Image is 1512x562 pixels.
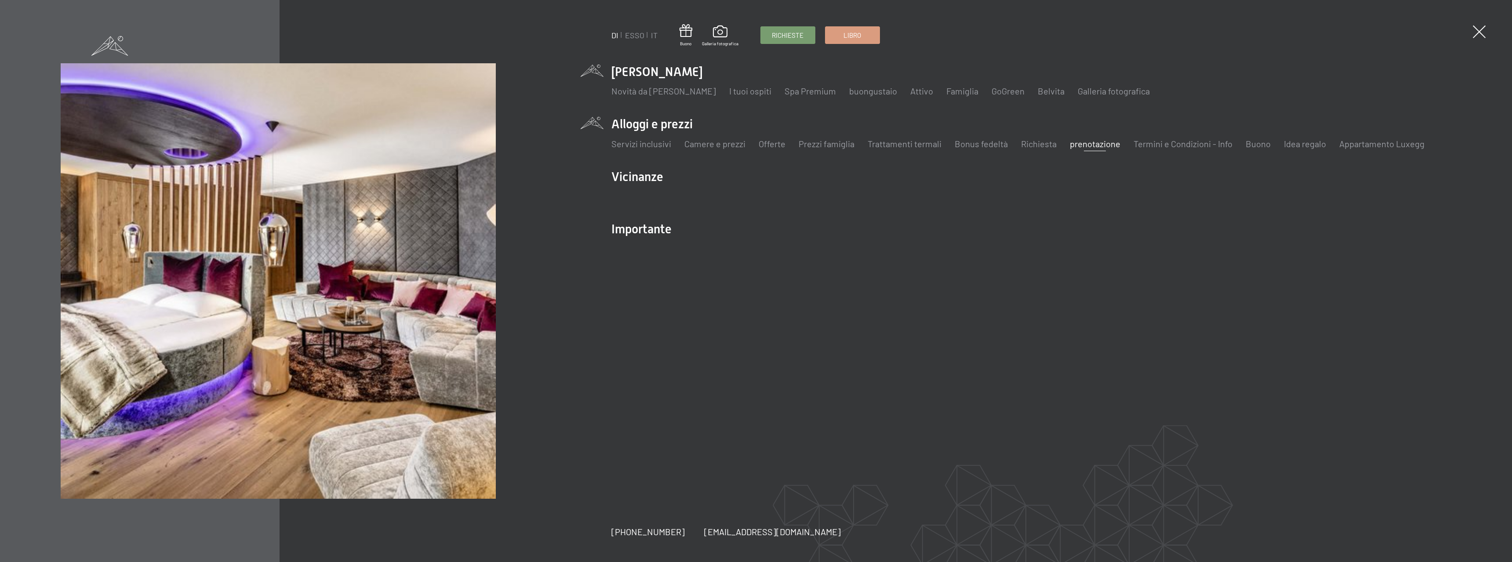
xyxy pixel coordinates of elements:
[785,86,836,96] a: Spa Premium
[680,24,692,47] a: Buono
[1070,138,1120,149] a: prenotazione
[704,526,841,537] font: [EMAIL_ADDRESS][DOMAIN_NAME]
[849,86,897,96] a: buongustaio
[955,138,1008,149] a: Bonus fedeltà
[611,526,685,538] a: [PHONE_NUMBER]
[625,30,644,40] a: ESSO
[1021,138,1057,149] a: Richiesta
[759,138,785,149] a: Offerte
[702,25,738,47] a: Galleria fotografica
[799,138,854,149] a: Prezzi famiglia
[1284,138,1326,149] a: Idea regalo
[761,27,815,44] a: Richieste
[729,86,771,96] a: I tuoi ospiti
[868,138,941,149] a: Trattamenti termali
[702,41,738,46] font: Galleria fotografica
[704,526,841,538] a: [EMAIL_ADDRESS][DOMAIN_NAME]
[910,86,933,96] a: Attivo
[611,30,618,40] a: DI
[1038,86,1065,96] a: Belvita
[1246,138,1271,149] a: Buono
[680,41,691,46] font: Buono
[611,86,716,96] a: Novità da [PERSON_NAME]
[843,31,861,39] font: Libro
[61,63,496,499] img: Wellness Hotel Alto Adige SCHWARZENSTEIN - Vacanze benessere nelle Alpi, escursioni e benessere
[992,86,1025,96] a: GoGreen
[946,86,978,96] a: Famiglia
[825,27,880,44] a: Libro
[1078,86,1150,96] a: Galleria fotografica
[684,138,745,149] a: Camere e prezzi
[651,30,658,40] a: IT
[611,138,671,149] a: Servizi inclusivi
[772,31,803,39] font: Richieste
[1134,138,1232,149] a: Termini e Condizioni - Info
[611,526,685,537] font: [PHONE_NUMBER]
[1339,138,1425,149] a: Appartamento Luxegg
